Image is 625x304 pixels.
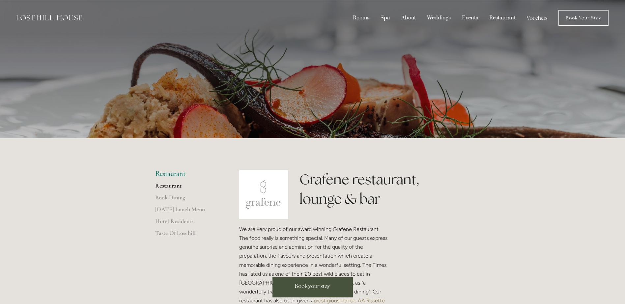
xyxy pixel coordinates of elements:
[299,170,470,209] h1: Grafene restaurant, lounge & bar
[272,277,353,297] a: Book your stay
[155,194,218,206] a: Book Dining
[522,12,553,24] a: Vouchers
[155,182,218,194] a: Restaurant
[155,217,218,229] a: Hotel Residents
[376,12,395,24] div: Spa
[484,12,521,24] div: Restaurant
[348,12,374,24] div: Rooms
[396,12,421,24] div: About
[155,170,218,178] li: Restaurant
[155,206,218,217] a: [DATE] Lunch Menu
[295,283,330,290] span: Book your stay
[558,10,609,26] a: Book Your Stay
[155,229,218,241] a: Taste Of Losehill
[16,15,82,20] img: Losehill House
[457,12,483,24] div: Events
[239,170,289,219] img: grafene.jpg
[422,12,456,24] div: Weddings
